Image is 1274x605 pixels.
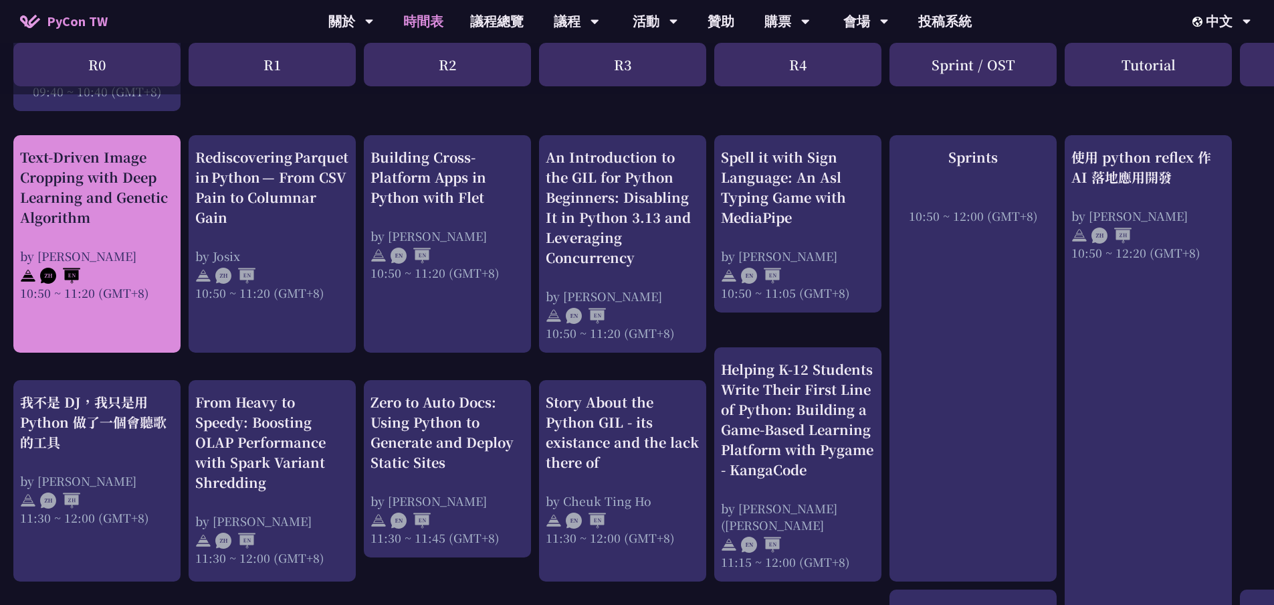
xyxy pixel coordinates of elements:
[195,147,349,228] div: Rediscovering Parquet in Python — From CSV Pain to Columnar Gain
[391,248,431,264] img: ENEN.5a408d1.svg
[195,533,211,549] img: svg+xml;base64,PHN2ZyB4bWxucz0iaHR0cDovL3d3dy53My5vcmcvMjAwMC9zdmciIHdpZHRoPSIyNCIgaGVpZ2h0PSIyNC...
[195,392,349,566] a: From Heavy to Speedy: Boosting OLAP Performance with Spark Variant Shredding by [PERSON_NAME] 11:...
[1071,207,1225,224] div: by [PERSON_NAME]
[721,359,875,570] a: Helping K-12 Students Write Their First Line of Python: Building a Game-Based Learning Platform w...
[195,248,349,264] div: by Josix
[741,537,781,553] img: ENEN.5a408d1.svg
[546,147,700,341] a: An Introduction to the GIL for Python Beginners: Disabling It in Python 3.13 and Leveraging Concu...
[1071,147,1225,261] a: 使用 python reflex 作 AI 落地應用開發 by [PERSON_NAME] 10:50 ~ 12:20 (GMT+8)
[370,147,524,281] a: Building Cross-Platform Apps in Python with Flet by [PERSON_NAME] 10:50 ~ 11:20 (GMT+8)
[370,513,387,529] img: svg+xml;base64,PHN2ZyB4bWxucz0iaHR0cDovL3d3dy53My5vcmcvMjAwMC9zdmciIHdpZHRoPSIyNCIgaGVpZ2h0PSIyNC...
[1071,228,1087,244] img: svg+xml;base64,PHN2ZyB4bWxucz0iaHR0cDovL3d3dy53My5vcmcvMjAwMC9zdmciIHdpZHRoPSIyNCIgaGVpZ2h0PSIyNC...
[721,537,737,553] img: svg+xml;base64,PHN2ZyB4bWxucz0iaHR0cDovL3d3dy53My5vcmcvMjAwMC9zdmciIHdpZHRoPSIyNCIgaGVpZ2h0PSIyNC...
[391,513,431,529] img: ENEN.5a408d1.svg
[20,268,36,284] img: svg+xml;base64,PHN2ZyB4bWxucz0iaHR0cDovL3d3dy53My5vcmcvMjAwMC9zdmciIHdpZHRoPSIyNCIgaGVpZ2h0PSIyNC...
[364,43,531,86] div: R2
[546,392,700,472] div: Story About the Python GIL - its existance and the lack there of
[896,147,1050,167] div: Sprints
[721,359,875,480] div: Helping K-12 Students Write Their First Line of Python: Building a Game-Based Learning Platform w...
[741,268,781,284] img: ENEN.5a408d1.svg
[215,268,255,284] img: ZHEN.371966e.svg
[889,43,1057,86] div: Sprint / OST
[370,493,524,509] div: by [PERSON_NAME]
[195,392,349,493] div: From Heavy to Speedy: Boosting OLAP Performance with Spark Variant Shredding
[546,513,562,529] img: svg+xml;base64,PHN2ZyB4bWxucz0iaHR0cDovL3d3dy53My5vcmcvMjAwMC9zdmciIHdpZHRoPSIyNCIgaGVpZ2h0PSIyNC...
[47,11,108,31] span: PyCon TW
[546,493,700,509] div: by Cheuk Ting Ho
[370,264,524,281] div: 10:50 ~ 11:20 (GMT+8)
[546,308,562,324] img: svg+xml;base64,PHN2ZyB4bWxucz0iaHR0cDovL3d3dy53My5vcmcvMjAwMC9zdmciIHdpZHRoPSIyNCIgaGVpZ2h0PSIyNC...
[714,43,881,86] div: R4
[20,147,174,228] div: Text-Driven Image Cropping with Deep Learning and Genetic Algorithm
[721,147,875,301] a: Spell it with Sign Language: An Asl Typing Game with MediaPipe by [PERSON_NAME] 10:50 ~ 11:05 (GM...
[20,284,174,301] div: 10:50 ~ 11:20 (GMT+8)
[20,493,36,509] img: svg+xml;base64,PHN2ZyB4bWxucz0iaHR0cDovL3d3dy53My5vcmcvMjAwMC9zdmciIHdpZHRoPSIyNCIgaGVpZ2h0PSIyNC...
[721,147,875,228] div: Spell it with Sign Language: An Asl Typing Game with MediaPipe
[7,5,121,38] a: PyCon TW
[546,392,700,546] a: Story About the Python GIL - its existance and the lack there of by Cheuk Ting Ho 11:30 ~ 12:00 (...
[370,529,524,546] div: 11:30 ~ 11:45 (GMT+8)
[20,15,40,28] img: Home icon of PyCon TW 2025
[721,284,875,301] div: 10:50 ~ 11:05 (GMT+8)
[546,147,700,268] div: An Introduction to the GIL for Python Beginners: Disabling It in Python 3.13 and Leveraging Concu...
[721,248,875,264] div: by [PERSON_NAME]
[566,308,606,324] img: ENEN.5a408d1.svg
[1192,17,1206,27] img: Locale Icon
[40,268,80,284] img: ZHEN.371966e.svg
[215,533,255,549] img: ZHEN.371966e.svg
[370,392,524,546] a: Zero to Auto Docs: Using Python to Generate and Deploy Static Sites by [PERSON_NAME] 11:30 ~ 11:4...
[195,549,349,566] div: 11:30 ~ 12:00 (GMT+8)
[370,248,387,264] img: svg+xml;base64,PHN2ZyB4bWxucz0iaHR0cDovL3d3dy53My5vcmcvMjAwMC9zdmciIHdpZHRoPSIyNCIgaGVpZ2h0PSIyNC...
[195,284,349,301] div: 10:50 ~ 11:20 (GMT+8)
[721,500,875,533] div: by [PERSON_NAME] ([PERSON_NAME]
[1071,147,1225,187] div: 使用 python reflex 作 AI 落地應用開發
[13,43,181,86] div: R0
[566,513,606,529] img: ENEN.5a408d1.svg
[20,392,174,526] a: 我不是 DJ，我只是用 Python 做了一個會聽歌的工具 by [PERSON_NAME] 11:30 ~ 12:00 (GMT+8)
[195,147,349,301] a: Rediscovering Parquet in Python — From CSV Pain to Columnar Gain by Josix 10:50 ~ 11:20 (GMT+8)
[896,207,1050,224] div: 10:50 ~ 12:00 (GMT+8)
[1071,244,1225,261] div: 10:50 ~ 12:20 (GMT+8)
[721,268,737,284] img: svg+xml;base64,PHN2ZyB4bWxucz0iaHR0cDovL3d3dy53My5vcmcvMjAwMC9zdmciIHdpZHRoPSIyNCIgaGVpZ2h0PSIyNC...
[189,43,356,86] div: R1
[721,553,875,570] div: 11:15 ~ 12:00 (GMT+8)
[20,147,174,301] a: Text-Driven Image Cropping with Deep Learning and Genetic Algorithm by [PERSON_NAME] 10:50 ~ 11:2...
[1065,43,1232,86] div: Tutorial
[539,43,706,86] div: R3
[40,493,80,509] img: ZHZH.38617ef.svg
[370,228,524,244] div: by [PERSON_NAME]
[195,268,211,284] img: svg+xml;base64,PHN2ZyB4bWxucz0iaHR0cDovL3d3dy53My5vcmcvMjAwMC9zdmciIHdpZHRoPSIyNCIgaGVpZ2h0PSIyNC...
[546,529,700,546] div: 11:30 ~ 12:00 (GMT+8)
[370,147,524,207] div: Building Cross-Platform Apps in Python with Flet
[546,325,700,341] div: 10:50 ~ 11:20 (GMT+8)
[370,392,524,472] div: Zero to Auto Docs: Using Python to Generate and Deploy Static Sites
[20,392,174,452] div: 我不是 DJ，我只是用 Python 做了一個會聽歌的工具
[195,513,349,529] div: by [PERSON_NAME]
[20,509,174,526] div: 11:30 ~ 12:00 (GMT+8)
[546,288,700,305] div: by [PERSON_NAME]
[1091,228,1132,244] img: ZHZH.38617ef.svg
[20,248,174,264] div: by [PERSON_NAME]
[20,472,174,489] div: by [PERSON_NAME]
